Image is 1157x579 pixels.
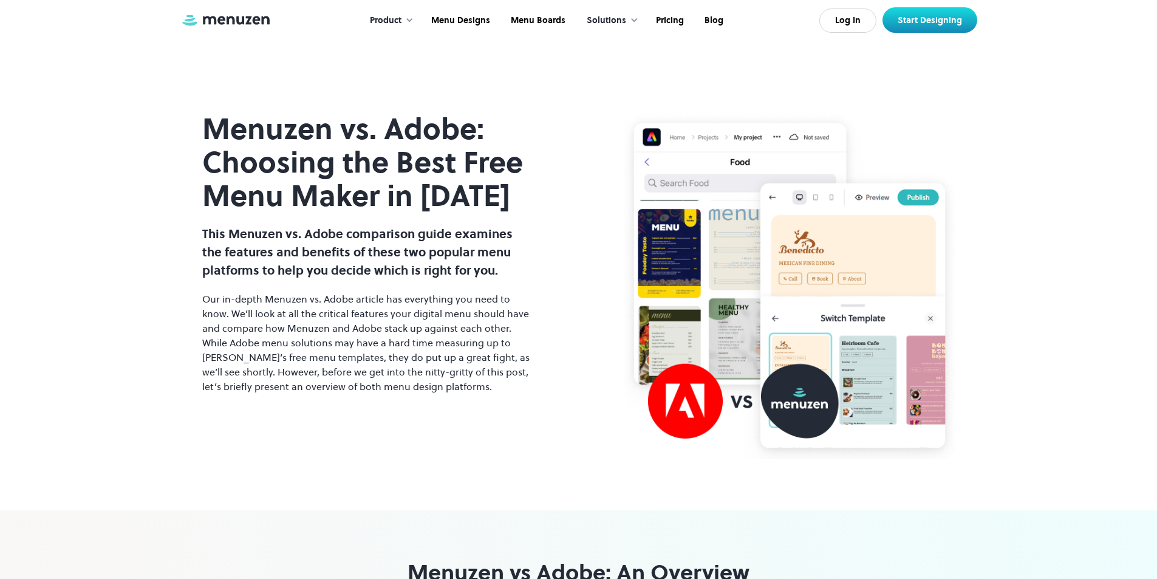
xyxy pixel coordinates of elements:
[819,9,876,33] a: Log In
[420,2,499,39] a: Menu Designs
[575,2,644,39] div: Solutions
[693,2,732,39] a: Blog
[499,2,575,39] a: Menu Boards
[370,14,401,27] div: Product
[882,7,977,33] a: Start Designing
[202,292,533,394] p: Our in-depth Menuzen vs. Adobe article has everything you need to know. We’ll look at all the cri...
[202,225,533,279] h2: This Menuzen vs. Adobe comparison guide examines the features and benefits of these two popular m...
[587,14,626,27] div: Solutions
[644,2,693,39] a: Pricing
[358,2,420,39] div: Product
[202,112,533,213] h1: Menuzen vs. Adobe: Choosing the Best Free Menu Maker in [DATE]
